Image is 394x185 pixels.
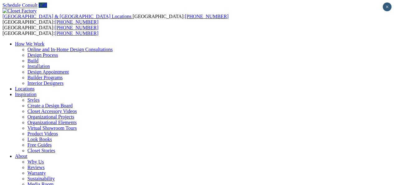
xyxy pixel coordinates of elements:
a: Create a Design Board [27,103,73,108]
a: Product Videos [27,131,58,136]
a: Organizational Projects [27,114,74,119]
span: [GEOGRAPHIC_DATA]: [GEOGRAPHIC_DATA]: [2,25,98,36]
a: Locations [15,86,35,91]
a: [PHONE_NUMBER] [55,25,98,30]
a: Schedule Consult [2,2,37,8]
a: [PHONE_NUMBER] [55,19,98,25]
a: Call [39,2,47,8]
a: Inspiration [15,92,36,97]
a: Closet Accessory Videos [27,109,77,114]
a: Builder Programs [27,75,63,80]
a: Design Appointment [27,69,69,75]
a: Free Guides [27,142,52,148]
a: [PHONE_NUMBER] [55,31,98,36]
a: Interior Designers [27,80,64,86]
a: Virtual Showroom Tours [27,125,77,131]
a: Why Us [27,159,44,164]
a: Online and In-Home Design Consultations [27,47,113,52]
a: Look Books [27,137,52,142]
img: Closet Factory [2,8,37,14]
span: [GEOGRAPHIC_DATA]: [GEOGRAPHIC_DATA]: [2,14,229,25]
a: How We Work [15,41,45,46]
a: Build [27,58,39,63]
a: Sustainability [27,176,55,181]
a: [PHONE_NUMBER] [185,14,228,19]
a: Warranty [27,170,46,176]
a: Installation [27,64,50,69]
span: [GEOGRAPHIC_DATA] & [GEOGRAPHIC_DATA] Locations [2,14,131,19]
a: About [15,153,27,159]
a: [GEOGRAPHIC_DATA] & [GEOGRAPHIC_DATA] Locations [2,14,133,19]
a: Styles [27,97,40,103]
button: Close [383,2,392,11]
a: Closet Stories [27,148,55,153]
a: Design Process [27,52,58,58]
a: Reviews [27,165,45,170]
a: Organizational Elements [27,120,77,125]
